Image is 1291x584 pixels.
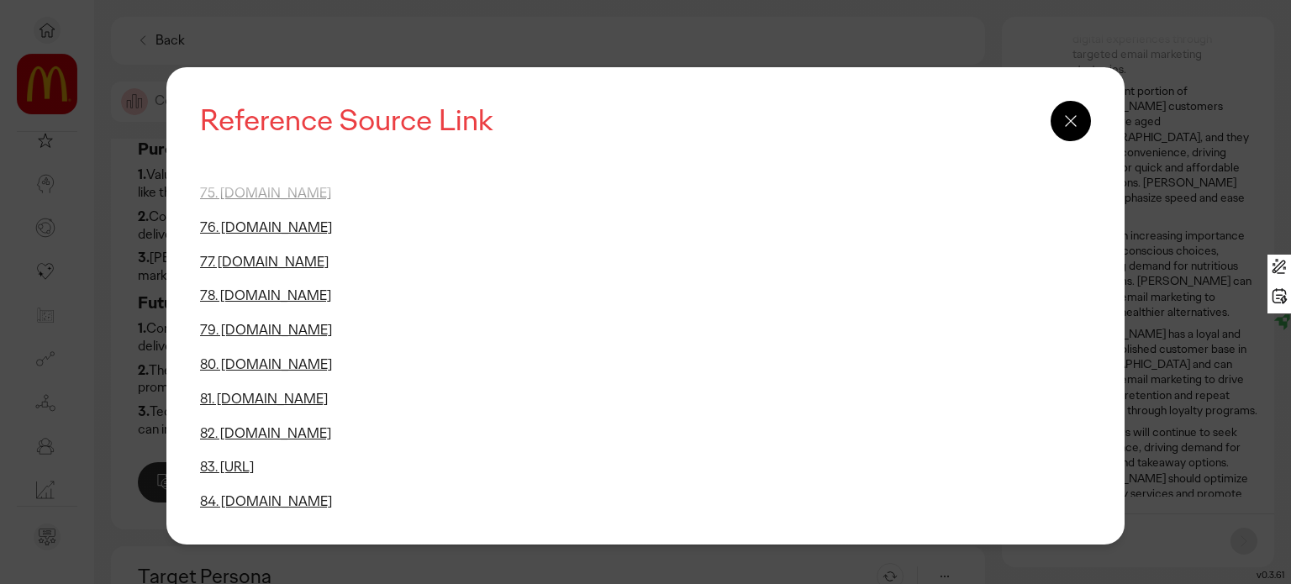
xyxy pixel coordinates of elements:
a: 84. [DOMAIN_NAME] [200,492,332,510]
a: 81. [DOMAIN_NAME] [200,390,328,408]
a: 82. [DOMAIN_NAME] [200,424,331,442]
a: 75. [DOMAIN_NAME] [200,184,331,202]
div: Reference Source Link [200,101,1034,141]
a: 77. [DOMAIN_NAME] [200,253,329,271]
a: 76. [DOMAIN_NAME] [200,218,332,236]
a: 80. [DOMAIN_NAME] [200,355,332,373]
a: 83. [URL] [200,458,254,476]
a: 78. [DOMAIN_NAME] [200,287,331,304]
a: 79. [DOMAIN_NAME] [200,321,332,339]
